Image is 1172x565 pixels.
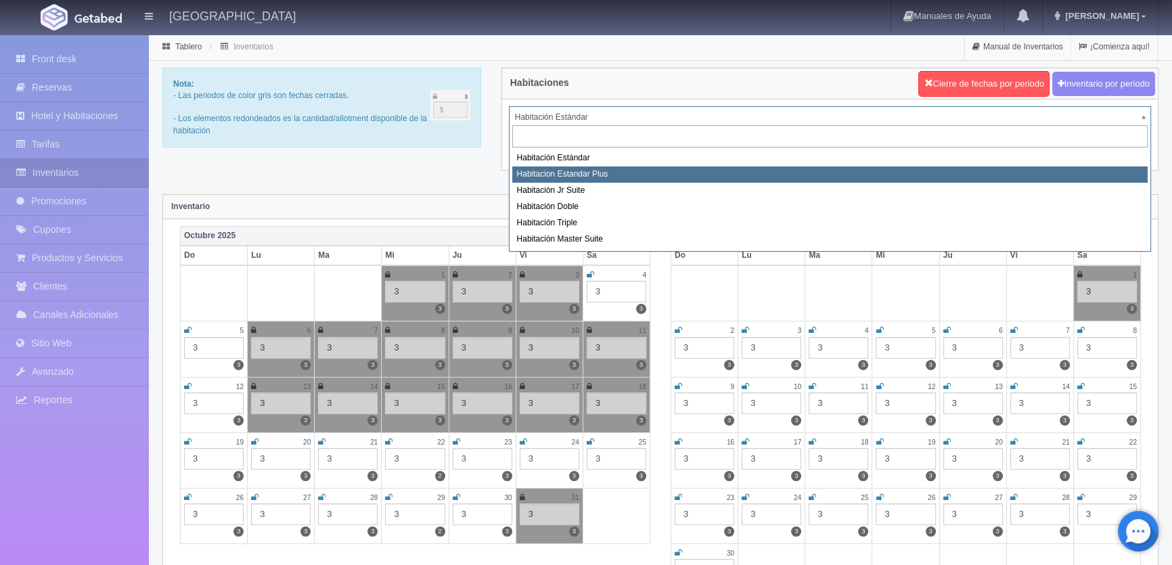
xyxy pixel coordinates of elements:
[512,166,1148,183] div: Habitacion Estandar Plus
[512,183,1148,199] div: Habitación Jr Suite
[512,199,1148,215] div: Habitación Doble
[512,150,1148,166] div: Habitación Estándar
[512,231,1148,248] div: Habitación Master Suite
[512,215,1148,231] div: Habitación Triple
